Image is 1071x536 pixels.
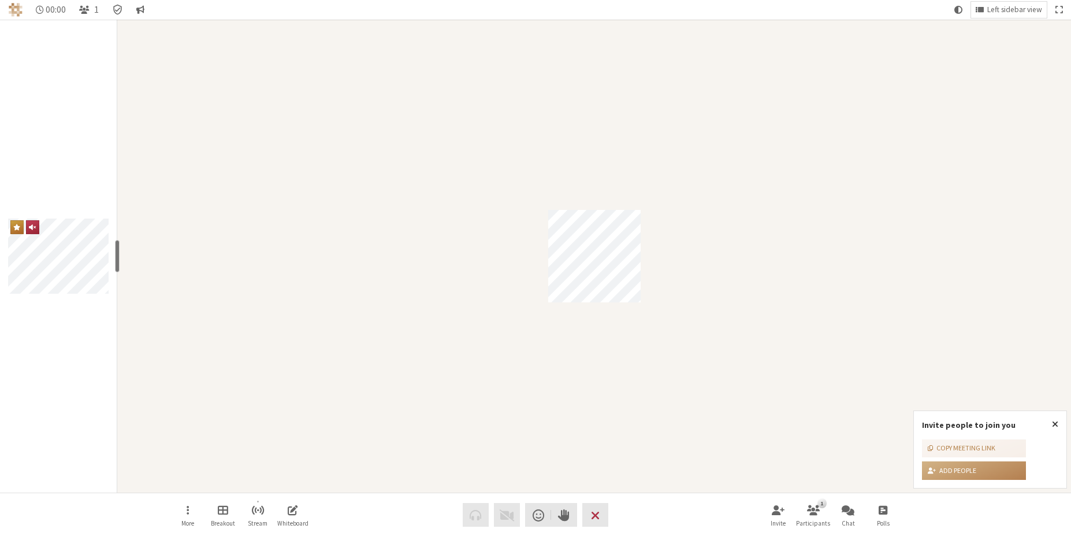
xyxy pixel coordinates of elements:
span: Whiteboard [277,520,308,527]
button: Invite participants (Alt+I) [762,500,794,531]
button: Open poll [867,500,899,531]
button: Start streaming [241,500,274,531]
button: Open chat [832,500,864,531]
button: Add people [922,461,1026,480]
div: Copy meeting link [928,443,995,453]
span: Chat [842,520,855,527]
button: Audio problem - check your Internet connection or call by phone [463,503,489,527]
button: Manage Breakout Rooms [207,500,239,531]
button: Raise hand [551,503,577,527]
button: Open participant list [75,2,103,18]
span: 00:00 [46,5,66,14]
div: Meeting details Encryption enabled [107,2,128,18]
span: Invite [771,520,786,527]
span: Polls [877,520,890,527]
button: Close popover [1044,411,1066,438]
section: Participant [117,20,1071,493]
button: Open shared whiteboard [277,500,309,531]
button: Copy meeting link [922,439,1026,458]
button: Conversation [132,2,149,18]
button: Change layout [971,2,1047,18]
button: Send a reaction [525,503,551,527]
div: resize [115,240,120,272]
button: Fullscreen [1051,2,1067,18]
img: Iotum [9,3,23,17]
span: Stream [248,520,267,527]
button: End or leave meeting [582,503,608,527]
span: Left sidebar view [987,6,1042,14]
button: Using system theme [950,2,967,18]
span: More [181,520,194,527]
label: Invite people to join you [922,420,1016,430]
span: 1 [94,5,99,14]
button: Open menu [172,500,204,531]
span: Breakout [211,520,235,527]
div: Timer [31,2,71,18]
button: Open participant list [797,500,830,531]
button: Video [494,503,520,527]
div: 1 [817,498,826,508]
span: Participants [796,520,830,527]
